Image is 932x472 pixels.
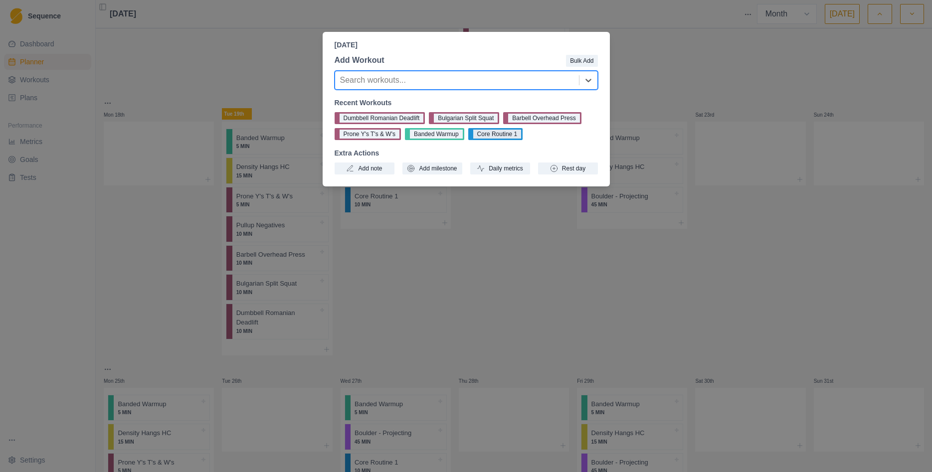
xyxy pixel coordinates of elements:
[470,162,530,174] button: Daily metrics
[429,112,499,124] button: Bulgarian Split Squat
[335,148,598,158] p: Extra Actions
[405,128,464,140] button: Banded Warmup
[335,112,425,124] button: Dumbbell Romanian Deadlift
[335,98,598,108] p: Recent Workouts
[335,54,384,66] p: Add Workout
[468,128,523,140] button: Core Routine 1
[503,112,581,124] button: Barbell Overhead Press
[538,162,598,174] button: Rest day
[335,128,401,140] button: Prone Y's T's & W's
[335,162,394,174] button: Add note
[335,40,598,50] p: [DATE]
[402,162,462,174] button: Add milestone
[566,55,597,67] button: Bulk Add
